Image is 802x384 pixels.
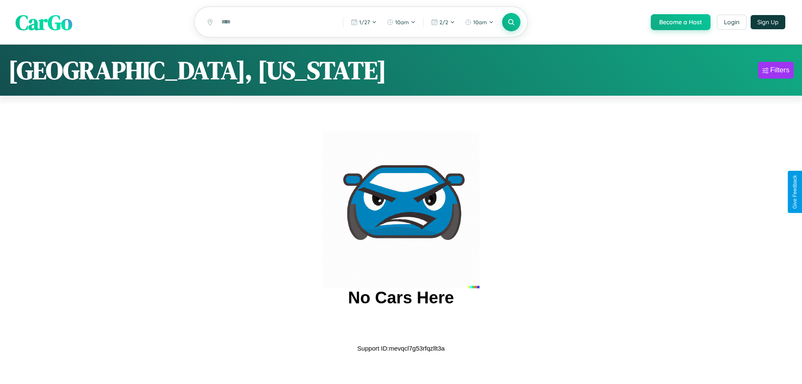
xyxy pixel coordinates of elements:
h2: No Cars Here [348,288,454,307]
p: Support ID: mevqcl7g53rfqzllt3a [357,343,444,354]
div: Give Feedback [792,175,798,209]
button: 1/27 [347,15,381,29]
button: 10am [461,15,498,29]
button: Login [717,15,746,30]
h1: [GEOGRAPHIC_DATA], [US_STATE] [8,53,386,87]
img: car [322,131,480,288]
div: Filters [770,66,789,74]
span: 1 / 27 [359,19,370,25]
span: CarGo [15,8,72,36]
span: 10am [395,19,409,25]
button: 2/2 [427,15,459,29]
button: Filters [758,62,794,79]
span: 10am [473,19,487,25]
button: Sign Up [751,15,785,29]
button: 10am [383,15,420,29]
span: 2 / 2 [439,19,448,25]
button: Become a Host [651,14,711,30]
